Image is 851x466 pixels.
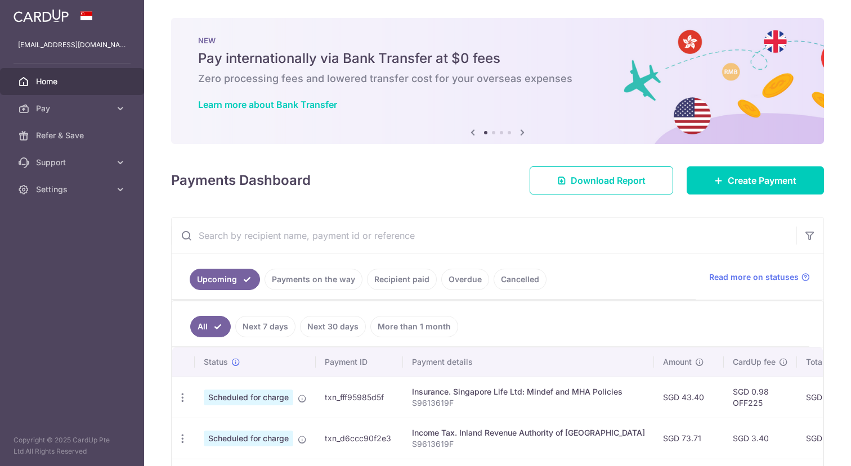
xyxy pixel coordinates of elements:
input: Search by recipient name, payment id or reference [172,218,796,254]
span: Support [36,157,110,168]
span: Scheduled for charge [204,431,293,446]
span: Download Report [571,174,646,187]
img: CardUp [14,9,69,22]
div: Income Tax. Inland Revenue Authority of [GEOGRAPHIC_DATA] [412,427,645,438]
td: SGD 0.98 OFF225 [724,377,797,418]
span: Status [204,356,228,368]
th: Payment details [403,347,654,377]
td: SGD 3.40 [724,418,797,459]
td: txn_d6ccc90f2e3 [316,418,403,459]
td: SGD 43.40 [654,377,724,418]
a: Overdue [441,269,489,290]
th: Payment ID [316,347,403,377]
span: Scheduled for charge [204,390,293,405]
span: Create Payment [728,174,796,187]
span: CardUp fee [733,356,776,368]
p: [EMAIL_ADDRESS][DOMAIN_NAME] [18,39,126,51]
td: SGD 73.71 [654,418,724,459]
a: All [190,316,231,337]
a: More than 1 month [370,316,458,337]
iframe: Opens a widget where you can find more information [778,432,840,460]
h5: Pay internationally via Bank Transfer at $0 fees [198,49,797,67]
span: Refer & Save [36,130,110,141]
span: Read more on statuses [709,272,799,283]
span: Amount [663,356,692,368]
a: Upcoming [190,269,260,290]
a: Payments on the way [265,269,362,290]
p: S9613619F [412,397,645,409]
td: txn_fff95985d5f [316,377,403,418]
a: Learn more about Bank Transfer [198,99,337,110]
span: Pay [36,103,110,114]
span: Home [36,76,110,87]
h6: Zero processing fees and lowered transfer cost for your overseas expenses [198,72,797,85]
a: Recipient paid [367,269,437,290]
a: Next 30 days [300,316,366,337]
p: NEW [198,36,797,45]
div: Insurance. Singapore Life Ltd: Mindef and MHA Policies [412,386,645,397]
a: Next 7 days [235,316,295,337]
a: Download Report [530,166,673,194]
span: Total amt. [806,356,843,368]
a: Read more on statuses [709,272,810,283]
a: Cancelled [494,269,547,290]
p: S9613619F [412,438,645,450]
span: Settings [36,184,110,195]
h4: Payments Dashboard [171,170,311,191]
a: Create Payment [687,166,824,194]
img: Bank transfer banner [171,18,824,144]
